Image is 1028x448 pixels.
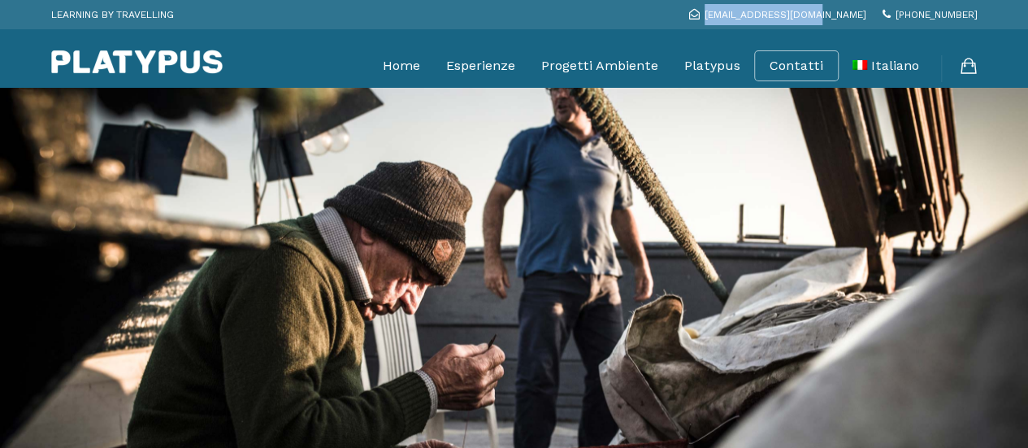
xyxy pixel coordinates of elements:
[51,50,223,74] img: Platypus
[852,46,919,86] a: Italiano
[896,9,978,20] span: [PHONE_NUMBER]
[883,9,978,20] a: [PHONE_NUMBER]
[541,46,658,86] a: Progetti Ambiente
[705,9,866,20] span: [EMAIL_ADDRESS][DOMAIN_NAME]
[684,46,740,86] a: Platypus
[51,4,174,25] p: LEARNING BY TRAVELLING
[871,58,919,73] span: Italiano
[770,58,823,74] a: Contatti
[689,9,866,20] a: [EMAIL_ADDRESS][DOMAIN_NAME]
[383,46,420,86] a: Home
[446,46,515,86] a: Esperienze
